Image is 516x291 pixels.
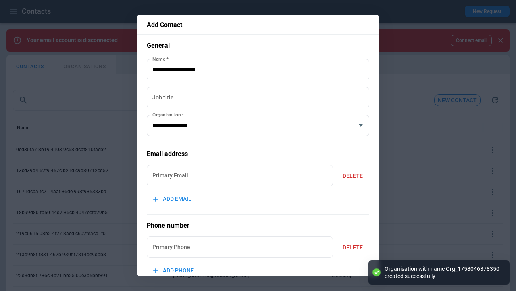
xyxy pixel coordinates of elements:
button: Open [355,120,366,131]
p: Add Contact [147,21,369,29]
label: Name [152,55,169,62]
div: Organisation with name Org_1758046378350 created successfully [385,265,501,280]
button: DELETE [336,167,369,185]
label: Organisation [152,111,184,118]
button: DELETE [336,239,369,256]
h5: Phone number [147,221,369,230]
h5: Email address [147,150,369,158]
h5: General [147,41,369,50]
button: ADD EMAIL [147,190,198,208]
button: ADD PHONE [147,262,200,279]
